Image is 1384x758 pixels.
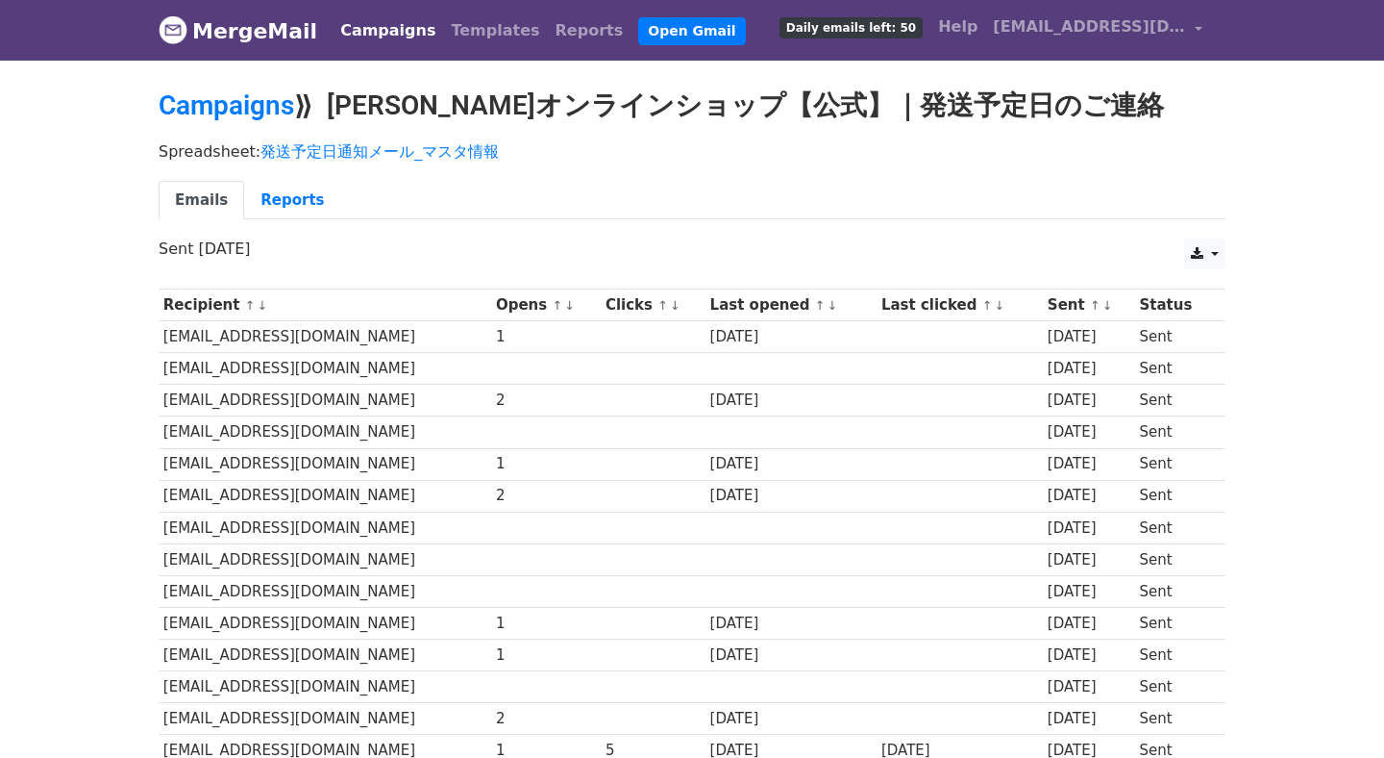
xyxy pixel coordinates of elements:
[159,480,491,512] td: [EMAIL_ADDRESS][DOMAIN_NAME]
[985,8,1210,53] a: [EMAIL_ADDRESS][DOMAIN_NAME]
[815,298,826,313] a: ↑
[638,17,745,45] a: Open Gmail
[496,326,596,348] div: 1
[1048,358,1130,380] div: [DATE]
[1135,543,1214,575] td: Sent
[710,485,873,507] div: [DATE]
[670,298,680,313] a: ↓
[710,326,873,348] div: [DATE]
[1048,485,1130,507] div: [DATE]
[710,613,873,635] div: [DATE]
[159,417,491,448] td: [EMAIL_ADDRESS][DOMAIN_NAME]
[1135,512,1214,543] td: Sent
[710,453,873,475] div: [DATE]
[496,708,596,730] div: 2
[1048,549,1130,571] div: [DATE]
[443,12,547,50] a: Templates
[1102,298,1113,313] a: ↓
[1048,518,1130,540] div: [DATE]
[159,671,491,703] td: [EMAIL_ADDRESS][DOMAIN_NAME]
[159,89,1225,122] h2: ⟫ [PERSON_NAME]オンラインショップ【公式】｜発送予定日のご連絡
[772,8,930,46] a: Daily emails left: 50
[657,298,668,313] a: ↑
[159,181,244,220] a: Emails
[827,298,837,313] a: ↓
[159,703,491,735] td: [EMAIL_ADDRESS][DOMAIN_NAME]
[930,8,985,46] a: Help
[159,543,491,575] td: [EMAIL_ADDRESS][DOMAIN_NAME]
[877,290,1043,321] th: Last clicked
[244,181,340,220] a: Reports
[1135,290,1214,321] th: Status
[159,89,294,121] a: Campaigns
[159,141,1225,162] p: Spreadsheet:
[1048,613,1130,635] div: [DATE]
[548,12,631,50] a: Reports
[1090,298,1100,313] a: ↑
[1043,290,1135,321] th: Sent
[552,298,562,313] a: ↑
[1048,708,1130,730] div: [DATE]
[496,390,596,412] div: 2
[1048,390,1130,412] div: [DATE]
[710,390,873,412] div: [DATE]
[1048,326,1130,348] div: [DATE]
[159,512,491,543] td: [EMAIL_ADDRESS][DOMAIN_NAME]
[496,644,596,667] div: 1
[564,298,575,313] a: ↓
[159,640,491,671] td: [EMAIL_ADDRESS][DOMAIN_NAME]
[1135,353,1214,385] td: Sent
[1135,575,1214,607] td: Sent
[159,11,317,51] a: MergeMail
[1135,608,1214,640] td: Sent
[159,385,491,417] td: [EMAIL_ADDRESS][DOMAIN_NAME]
[159,239,1225,259] p: Sent [DATE]
[1135,385,1214,417] td: Sent
[982,298,993,313] a: ↑
[1048,581,1130,603] div: [DATE]
[496,485,596,507] div: 2
[496,613,596,635] div: 1
[245,298,256,313] a: ↑
[159,448,491,480] td: [EMAIL_ADDRESS][DOMAIN_NAME]
[159,321,491,353] td: [EMAIL_ADDRESS][DOMAIN_NAME]
[159,353,491,385] td: [EMAIL_ADDRESS][DOMAIN_NAME]
[159,290,491,321] th: Recipient
[1135,671,1214,703] td: Sent
[994,298,1004,313] a: ↓
[601,290,705,321] th: Clicks
[993,15,1185,38] span: [EMAIL_ADDRESS][DOMAIN_NAME]
[710,644,873,667] div: [DATE]
[1048,421,1130,443] div: [DATE]
[491,290,601,321] th: Opens
[1135,321,1214,353] td: Sent
[1135,640,1214,671] td: Sent
[1135,417,1214,448] td: Sent
[705,290,877,321] th: Last opened
[710,708,873,730] div: [DATE]
[257,298,267,313] a: ↓
[1048,676,1130,698] div: [DATE]
[779,17,923,38] span: Daily emails left: 50
[159,608,491,640] td: [EMAIL_ADDRESS][DOMAIN_NAME]
[1135,703,1214,735] td: Sent
[1048,644,1130,667] div: [DATE]
[159,15,187,44] img: MergeMail logo
[260,142,499,161] a: 発送予定日通知メール_マスタ情報
[333,12,443,50] a: Campaigns
[159,575,491,607] td: [EMAIL_ADDRESS][DOMAIN_NAME]
[496,453,596,475] div: 1
[1048,453,1130,475] div: [DATE]
[1135,448,1214,480] td: Sent
[1135,480,1214,512] td: Sent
